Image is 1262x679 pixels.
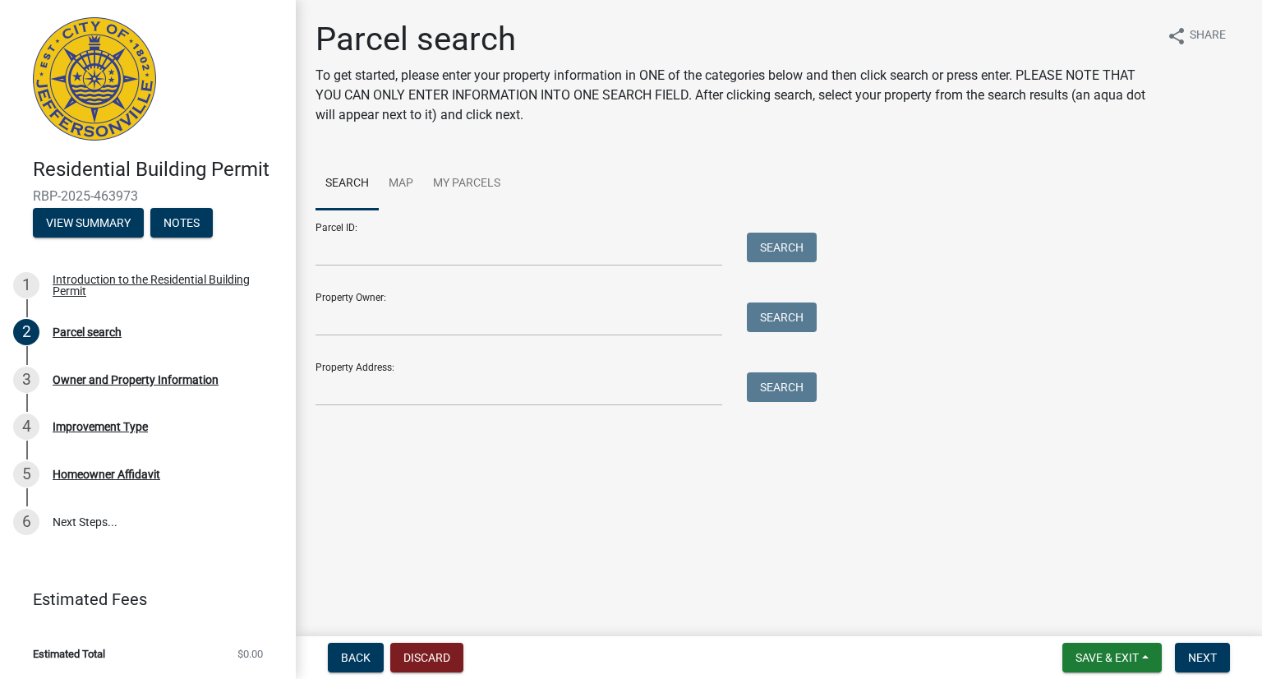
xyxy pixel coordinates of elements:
[13,583,269,616] a: Estimated Fees
[1154,20,1239,52] button: shareShare
[1167,26,1186,46] i: share
[747,303,817,332] button: Search
[13,319,39,345] div: 2
[1188,651,1217,664] span: Next
[53,374,219,386] div: Owner and Property Information
[150,208,213,238] button: Notes
[315,66,1154,125] p: To get started, please enter your property information in ONE of the categories below and then cl...
[13,461,39,487] div: 5
[747,233,817,262] button: Search
[237,649,263,659] span: $0.00
[315,20,1154,59] h1: Parcel search
[423,158,510,210] a: My Parcels
[53,421,148,432] div: Improvement Type
[13,509,39,535] div: 6
[13,272,39,298] div: 1
[150,217,213,230] wm-modal-confirm: Notes
[1062,643,1162,672] button: Save & Exit
[341,651,371,664] span: Back
[53,274,269,297] div: Introduction to the Residential Building Permit
[33,217,144,230] wm-modal-confirm: Summary
[1175,643,1230,672] button: Next
[1190,26,1226,46] span: Share
[1075,651,1139,664] span: Save & Exit
[379,158,423,210] a: Map
[33,17,156,141] img: City of Jeffersonville, Indiana
[53,469,160,480] div: Homeowner Affidavit
[747,372,817,402] button: Search
[13,367,39,393] div: 3
[328,643,384,672] button: Back
[315,158,379,210] a: Search
[390,643,463,672] button: Discard
[33,188,263,204] span: RBP-2025-463973
[33,158,283,182] h4: Residential Building Permit
[33,649,105,659] span: Estimated Total
[33,208,144,238] button: View Summary
[13,413,39,440] div: 4
[53,326,122,338] div: Parcel search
